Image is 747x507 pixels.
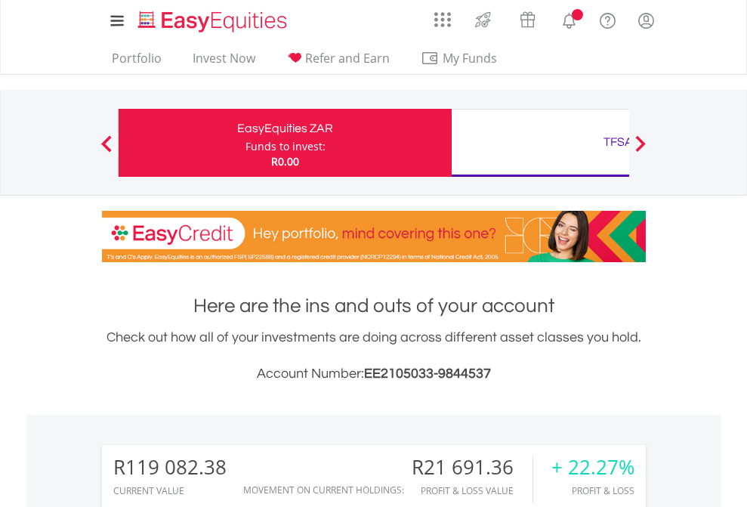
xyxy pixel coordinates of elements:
a: Invest Now [187,51,261,74]
a: Portfolio [106,51,168,74]
img: EasyCredit Promotion Banner [102,211,646,262]
div: EasyEquities ZAR [128,118,443,139]
div: R119 082.38 [113,456,227,478]
h1: Here are the ins and outs of your account [102,292,646,320]
div: + 22.27% [551,456,634,478]
span: R0.00 [271,154,299,168]
div: Profit & Loss Value [412,486,532,496]
div: CURRENT VALUE [113,486,227,496]
span: Refer and Earn [305,50,390,66]
a: AppsGrid [424,4,461,28]
span: EE2105033-9844537 [364,366,491,381]
div: Check out how all of your investments are doing across different asset classes you hold. [102,327,646,385]
div: Funds to invest: [245,139,326,154]
a: My Profile [627,4,665,37]
div: Movement on Current Holdings: [243,485,404,495]
a: FAQ's and Support [588,4,627,34]
div: Profit & Loss [551,486,634,496]
a: Home page [132,4,293,34]
div: R21 691.36 [412,456,532,478]
h3: Account Number: [102,363,646,385]
img: vouchers-v2.svg [515,8,540,32]
img: EasyEquities_Logo.png [135,9,293,34]
button: Next [625,143,656,158]
a: Vouchers [505,4,550,32]
button: Previous [91,143,122,158]
span: My Funds [421,48,520,68]
img: thrive-v2.svg [471,8,495,32]
img: grid-menu-icon.svg [434,11,451,28]
a: Refer and Earn [280,51,396,74]
a: Notifications [550,4,588,34]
